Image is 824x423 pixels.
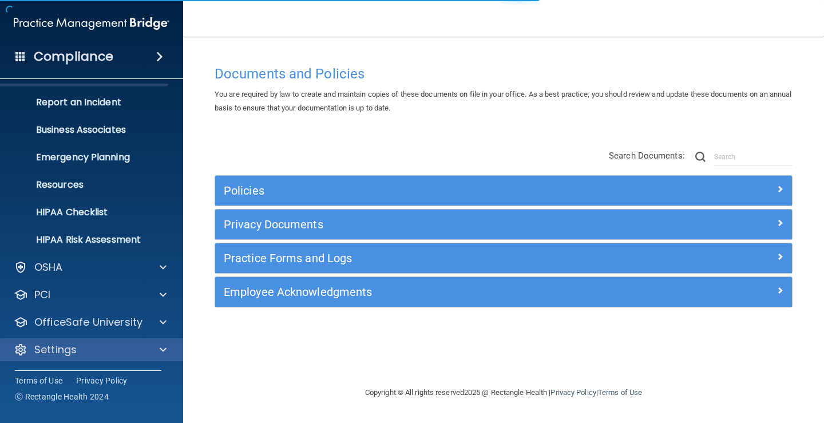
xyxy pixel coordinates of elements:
a: Privacy Documents [224,215,783,234]
iframe: Drift Widget Chat Controller [626,342,810,388]
span: Search Documents: [609,151,685,161]
a: Policies [224,181,783,200]
h5: Policies [224,184,639,197]
p: Business Associates [7,124,164,136]
a: Privacy Policy [76,375,128,386]
a: OfficeSafe University [14,315,167,329]
a: Practice Forms and Logs [224,249,783,267]
p: OSHA [34,260,63,274]
p: Report an Incident [7,97,164,108]
a: Terms of Use [15,375,62,386]
img: PMB logo [14,12,169,35]
p: Emergency Planning [7,152,164,163]
a: Privacy Policy [550,388,596,397]
a: OSHA [14,260,167,274]
h5: Privacy Documents [224,218,639,231]
a: Terms of Use [598,388,642,397]
a: Employee Acknowledgments [224,283,783,301]
h4: Compliance [34,49,113,65]
h5: Practice Forms and Logs [224,252,639,264]
a: Settings [14,343,167,357]
p: HIPAA Checklist [7,207,164,218]
span: You are required by law to create and maintain copies of these documents on file in your office. ... [215,90,791,112]
input: Search [714,148,793,165]
div: Copyright © All rights reserved 2025 @ Rectangle Health | | [295,374,712,411]
p: PCI [34,288,50,302]
a: PCI [14,288,167,302]
h5: Employee Acknowledgments [224,286,639,298]
img: ic-search.3b580494.png [695,152,706,162]
span: Ⓒ Rectangle Health 2024 [15,391,109,402]
p: Resources [7,179,164,191]
h4: Documents and Policies [215,66,793,81]
p: Settings [34,343,77,357]
p: HIPAA Risk Assessment [7,234,164,246]
p: OfficeSafe University [34,315,142,329]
